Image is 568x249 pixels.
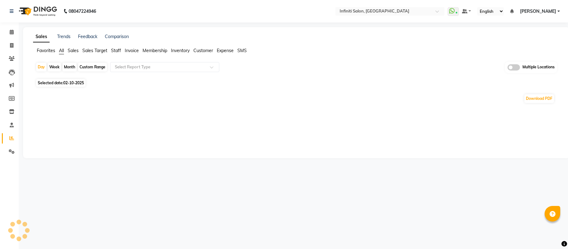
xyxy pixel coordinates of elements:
span: All [59,48,64,53]
span: Multiple Locations [522,64,555,71]
a: Comparison [105,34,129,39]
a: Trends [57,34,70,39]
img: logo [16,2,59,20]
span: Sales Target [82,48,107,53]
a: Feedback [78,34,97,39]
span: [PERSON_NAME] [520,8,556,15]
span: Sales [68,48,79,53]
span: 02-10-2025 [63,81,84,85]
b: 08047224946 [69,2,96,20]
span: Membership [143,48,167,53]
a: Sales [33,31,50,42]
span: Expense [217,48,234,53]
span: Inventory [171,48,190,53]
span: SMS [237,48,247,53]
div: Day [36,63,46,71]
span: Invoice [125,48,139,53]
div: Month [62,63,77,71]
span: Selected date: [36,79,85,87]
span: Favorites [37,48,55,53]
span: Customer [193,48,213,53]
button: Download PDF [524,94,554,103]
div: Custom Range [78,63,107,71]
span: Staff [111,48,121,53]
div: Week [48,63,61,71]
